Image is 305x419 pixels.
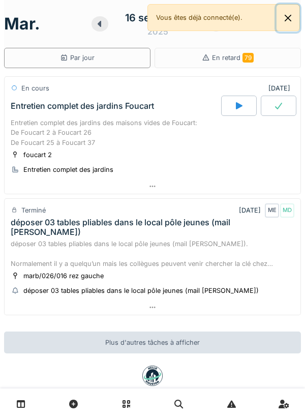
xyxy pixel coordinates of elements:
[142,366,163,386] img: badge-BVDL4wpA.svg
[11,239,294,268] div: déposer 03 tables pliables dans le local pôle jeunes (mail [PERSON_NAME]). Normalement il y a que...
[23,271,104,281] div: marb/026/016 rez gauche
[23,286,259,295] div: déposer 03 tables pliables dans le local pôle jeunes (mail [PERSON_NAME])
[60,53,95,63] div: Par jour
[21,83,49,93] div: En cours
[11,118,294,147] div: Entretien complet des jardins des maisons vides de Foucart: De Foucart 2 à Foucart 26 De Foucart ...
[277,5,299,32] button: Close
[280,203,294,218] div: MD
[11,218,294,237] div: déposer 03 tables pliables dans le local pôle jeunes (mail [PERSON_NAME])
[147,25,168,38] div: 2025
[239,203,294,218] div: [DATE]
[21,205,46,215] div: Terminé
[4,14,40,34] h1: mar.
[147,4,300,31] div: Vous êtes déjà connecté(e).
[242,53,254,63] span: 79
[23,165,113,174] div: Entretien complet des jardins
[23,150,52,160] div: foucart 2
[125,10,191,25] div: 16 septembre
[4,332,301,353] div: Plus d'autres tâches à afficher
[11,101,154,111] div: Entretien complet des jardins Foucart
[212,54,254,62] span: En retard
[268,83,294,93] div: [DATE]
[265,203,279,218] div: ME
